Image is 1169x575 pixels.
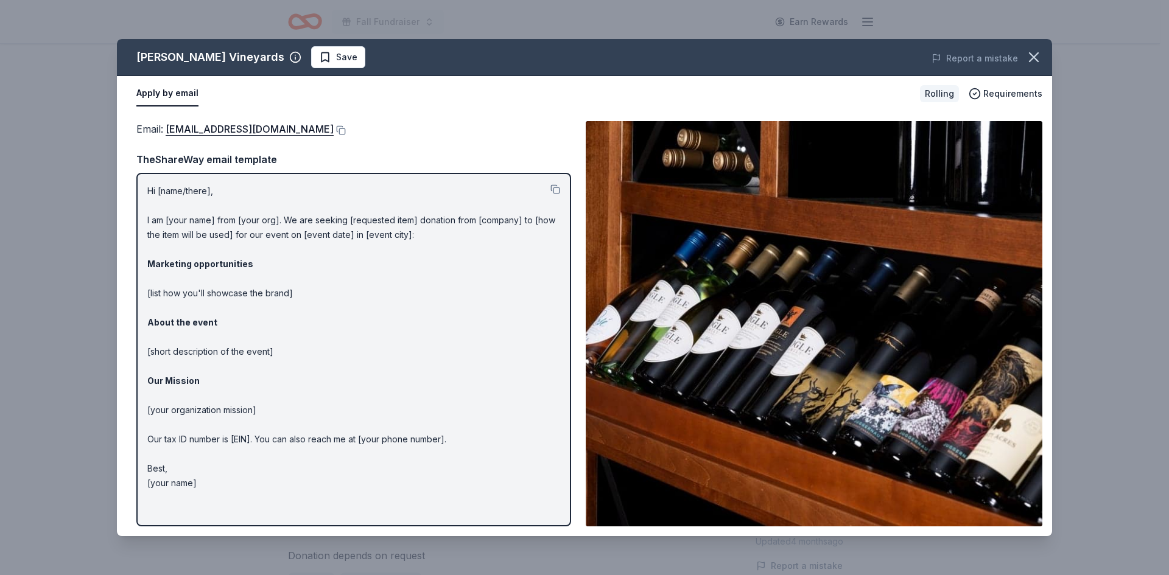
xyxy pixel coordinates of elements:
img: Image for Bogle Vineyards [586,121,1042,526]
strong: Our Mission [147,375,200,386]
button: Report a mistake [932,51,1018,66]
span: Save [336,50,357,64]
span: Email : [136,123,334,135]
div: Rolling [920,85,959,102]
div: TheShareWay email template [136,152,571,167]
strong: Marketing opportunities [147,259,253,269]
a: [EMAIL_ADDRESS][DOMAIN_NAME] [166,121,334,137]
strong: About the event [147,317,217,327]
button: Save [311,46,365,68]
span: Requirements [983,86,1042,101]
button: Requirements [969,86,1042,101]
p: Hi [name/there], I am [your name] from [your org]. We are seeking [requested item] donation from ... [147,184,560,490]
button: Apply by email [136,81,198,106]
div: [PERSON_NAME] Vineyards [136,47,284,67]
